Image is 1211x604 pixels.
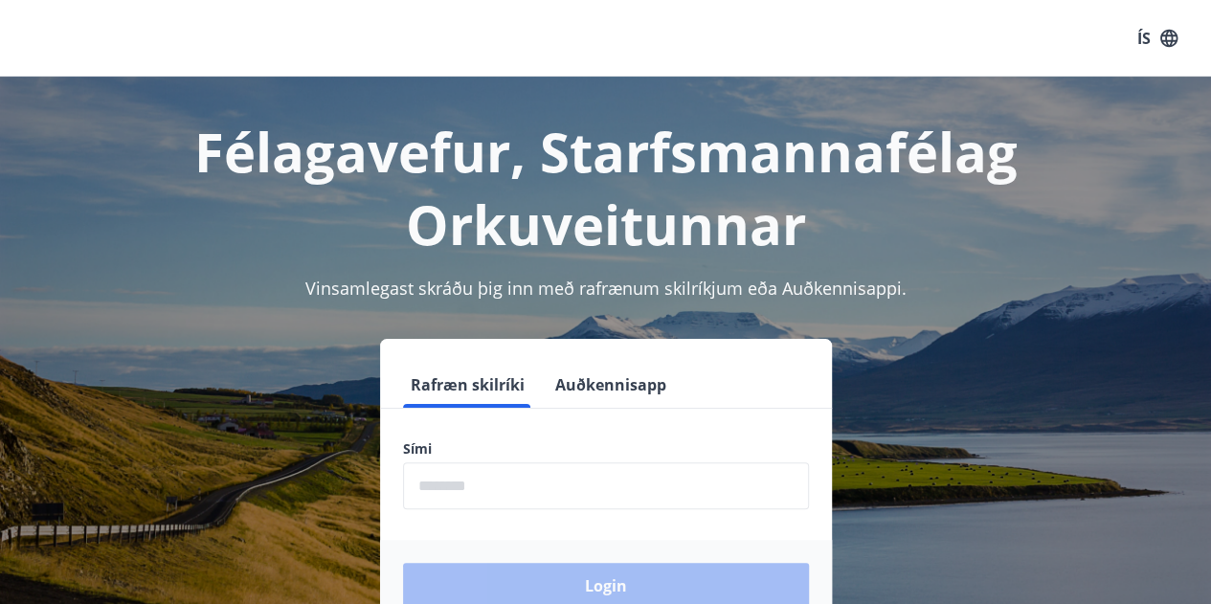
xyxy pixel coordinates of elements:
[548,362,674,408] button: Auðkennisapp
[305,277,907,300] span: Vinsamlegast skráðu þig inn með rafrænum skilríkjum eða Auðkennisappi.
[403,439,809,459] label: Sími
[23,115,1188,260] h1: Félagavefur, Starfsmannafélag Orkuveitunnar
[1127,21,1188,56] button: ÍS
[403,362,532,408] button: Rafræn skilríki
